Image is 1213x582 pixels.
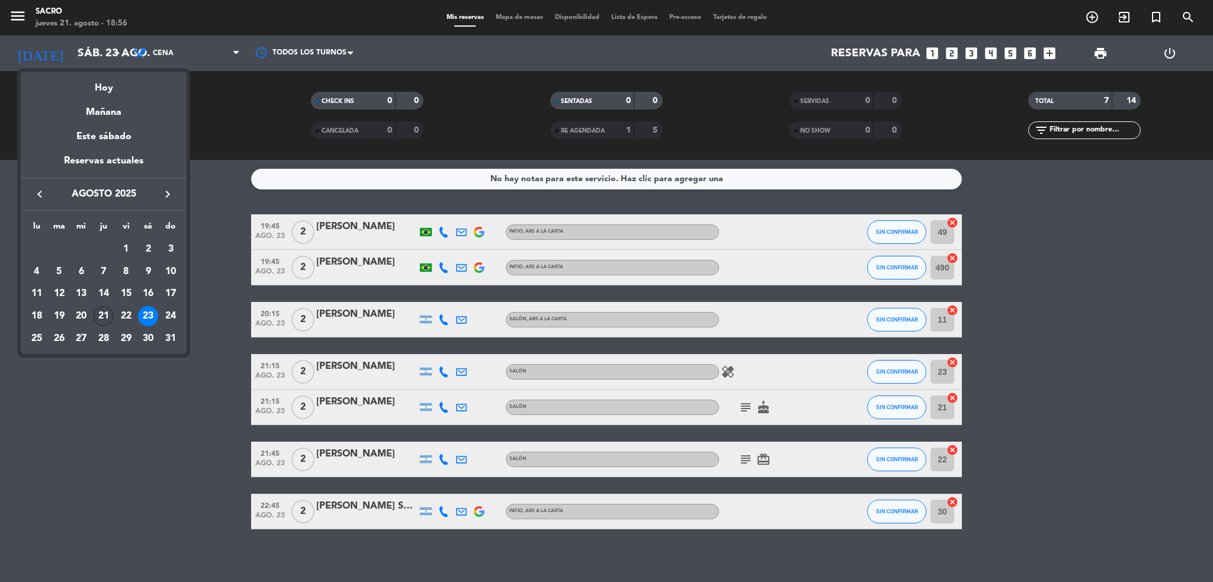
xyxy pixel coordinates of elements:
td: 11 de agosto de 2025 [25,282,48,305]
div: Este sábado [21,120,187,153]
td: 25 de agosto de 2025 [25,327,48,350]
div: 16 [138,284,158,304]
div: 8 [116,262,136,282]
div: 23 [138,306,158,326]
td: 6 de agosto de 2025 [70,261,92,283]
div: 6 [71,262,91,282]
td: 22 de agosto de 2025 [115,305,137,327]
td: 16 de agosto de 2025 [137,282,160,305]
th: miércoles [70,220,92,238]
td: 20 de agosto de 2025 [70,305,92,327]
td: 24 de agosto de 2025 [159,305,182,327]
div: 30 [138,329,158,349]
td: 31 de agosto de 2025 [159,327,182,350]
div: 17 [161,284,181,304]
div: 31 [161,329,181,349]
div: 19 [49,306,69,326]
div: 4 [27,262,47,282]
div: 7 [94,262,114,282]
th: martes [48,220,70,238]
div: 2 [138,239,158,259]
div: 15 [116,284,136,304]
div: Mañana [21,96,187,120]
td: 9 de agosto de 2025 [137,261,160,283]
div: 14 [94,284,114,304]
div: 25 [27,329,47,349]
div: 29 [116,329,136,349]
td: 14 de agosto de 2025 [92,282,115,305]
th: viernes [115,220,137,238]
div: 20 [71,306,91,326]
td: 23 de agosto de 2025 [137,305,160,327]
td: 27 de agosto de 2025 [70,327,92,350]
td: 3 de agosto de 2025 [159,238,182,261]
td: 15 de agosto de 2025 [115,282,137,305]
th: sábado [137,220,160,238]
td: 10 de agosto de 2025 [159,261,182,283]
td: 13 de agosto de 2025 [70,282,92,305]
div: 28 [94,329,114,349]
td: 7 de agosto de 2025 [92,261,115,283]
div: 3 [161,239,181,259]
div: 13 [71,284,91,304]
td: 1 de agosto de 2025 [115,238,137,261]
div: 22 [116,306,136,326]
th: jueves [92,220,115,238]
div: 10 [161,262,181,282]
td: 4 de agosto de 2025 [25,261,48,283]
div: 27 [71,329,91,349]
div: 21 [94,306,114,326]
div: Reservas actuales [21,153,187,178]
td: 30 de agosto de 2025 [137,327,160,350]
td: 26 de agosto de 2025 [48,327,70,350]
td: 18 de agosto de 2025 [25,305,48,327]
td: 12 de agosto de 2025 [48,282,70,305]
div: 5 [49,262,69,282]
div: 1 [116,239,136,259]
td: 2 de agosto de 2025 [137,238,160,261]
i: keyboard_arrow_right [161,187,175,201]
div: 12 [49,284,69,304]
div: 11 [27,284,47,304]
div: Hoy [21,72,187,96]
div: 24 [161,306,181,326]
td: 8 de agosto de 2025 [115,261,137,283]
div: 18 [27,306,47,326]
td: 19 de agosto de 2025 [48,305,70,327]
td: 5 de agosto de 2025 [48,261,70,283]
td: 21 de agosto de 2025 [92,305,115,327]
i: keyboard_arrow_left [33,187,47,201]
td: 28 de agosto de 2025 [92,327,115,350]
button: keyboard_arrow_right [157,187,178,202]
button: keyboard_arrow_left [29,187,50,202]
td: 29 de agosto de 2025 [115,327,137,350]
th: domingo [159,220,182,238]
td: AGO. [25,238,115,261]
div: 9 [138,262,158,282]
th: lunes [25,220,48,238]
div: 26 [49,329,69,349]
span: agosto 2025 [50,187,157,202]
td: 17 de agosto de 2025 [159,282,182,305]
